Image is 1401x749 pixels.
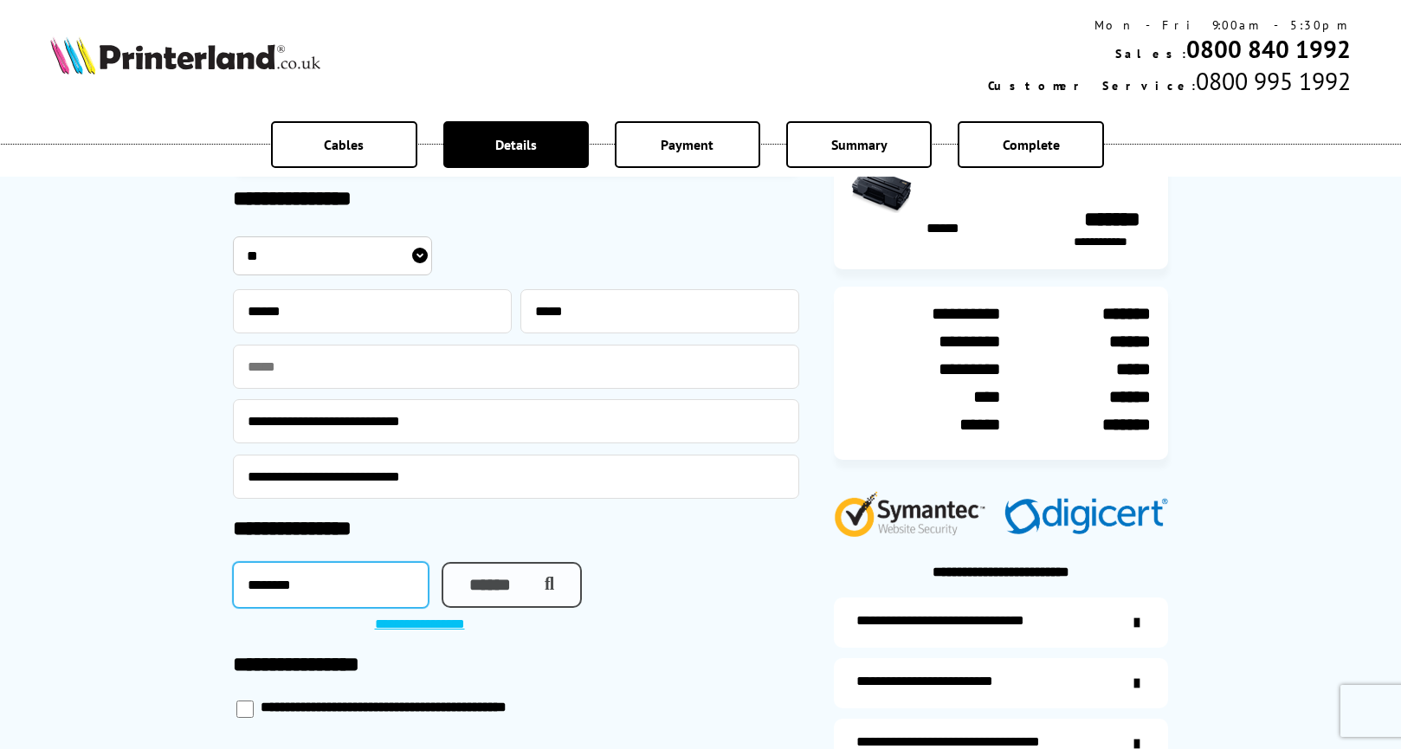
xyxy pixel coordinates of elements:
[1003,136,1060,153] span: Complete
[661,136,713,153] span: Payment
[834,658,1168,708] a: items-arrive
[834,597,1168,648] a: additional-ink
[495,136,537,153] span: Details
[324,136,364,153] span: Cables
[1196,65,1351,97] span: 0800 995 1992
[1186,33,1351,65] a: 0800 840 1992
[988,78,1196,94] span: Customer Service:
[50,36,320,74] img: Printerland Logo
[988,17,1351,33] div: Mon - Fri 9:00am - 5:30pm
[831,136,888,153] span: Summary
[1115,46,1186,61] span: Sales:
